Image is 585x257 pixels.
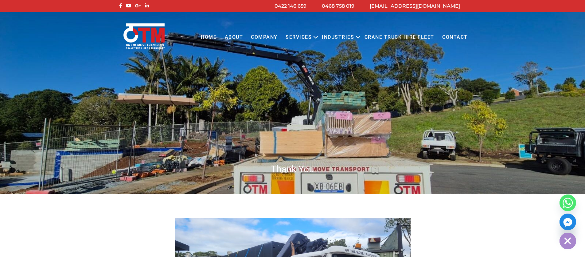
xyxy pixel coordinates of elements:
a: Home [197,29,220,46]
img: Otmtransport [122,23,166,50]
a: COMPANY [247,29,282,46]
a: Contact [438,29,472,46]
a: Services [282,29,316,46]
a: Whatsapp [560,195,576,211]
a: About [220,29,247,46]
a: 0422 146 659 [275,3,306,9]
a: Industries [318,29,358,46]
a: 0468 758 019 [322,3,354,9]
a: Facebook_Messenger [560,214,576,230]
a: [EMAIL_ADDRESS][DOMAIN_NAME] [370,3,460,9]
a: Crane Truck Hire Fleet [360,29,438,46]
h1: Thank You [118,163,468,175]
